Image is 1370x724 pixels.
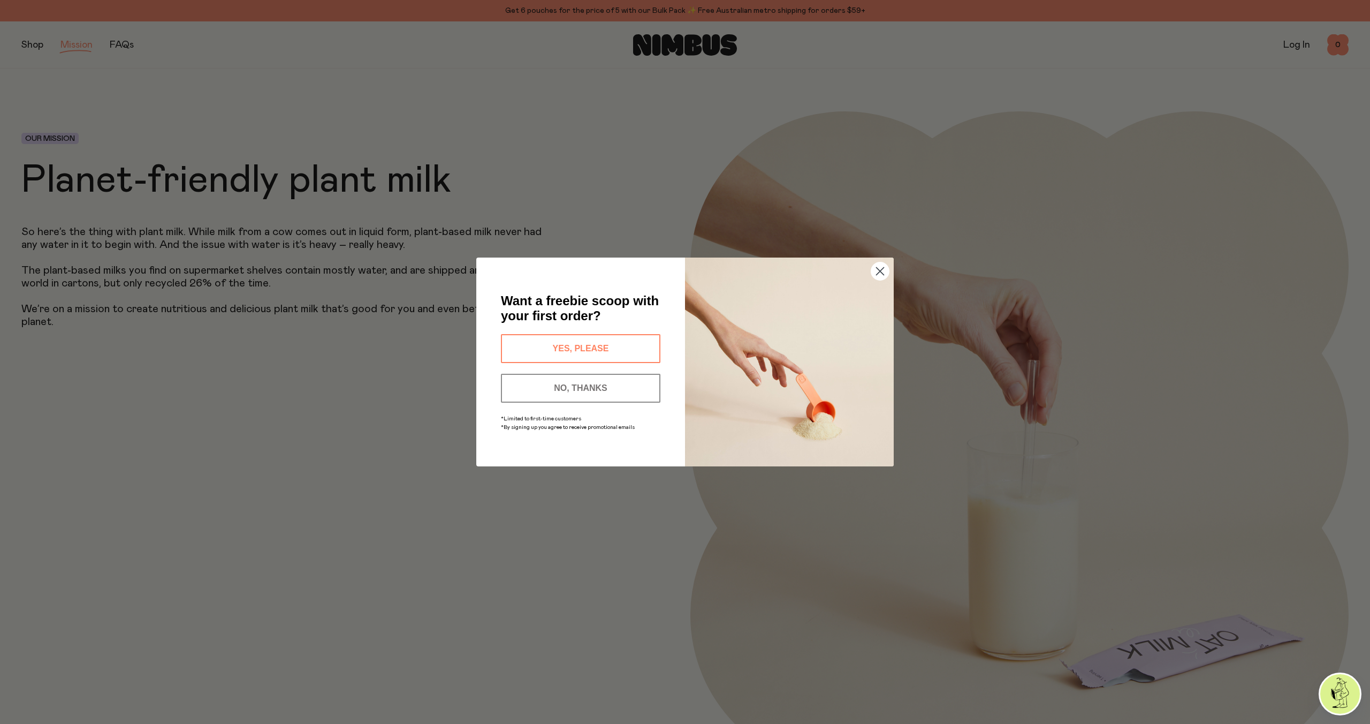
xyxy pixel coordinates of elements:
span: *By signing up you agree to receive promotional emails [501,425,635,430]
button: YES, PLEASE [501,334,660,363]
img: agent [1320,674,1360,714]
button: Close dialog [871,262,889,281]
img: c0d45117-8e62-4a02-9742-374a5db49d45.jpeg [685,258,894,466]
span: *Limited to first-time customers [501,416,581,421]
span: Want a freebie scoop with your first order? [501,293,659,323]
button: NO, THANKS [501,374,660,403]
